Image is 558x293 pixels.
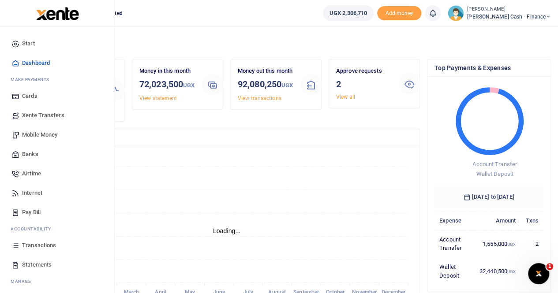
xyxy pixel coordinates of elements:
[434,63,543,73] h4: Top Payments & Expenses
[319,5,377,21] li: Wallet ballance
[521,258,543,285] td: 1
[546,263,553,270] span: 1
[7,222,107,236] li: Ac
[7,255,107,274] a: Statements
[7,53,107,73] a: Dashboard
[434,258,475,285] td: Wallet Deposit
[22,208,41,217] span: Pay Bill
[434,211,475,230] th: Expense
[7,236,107,255] a: Transactions
[36,7,79,20] img: logo-large
[15,278,31,285] span: anage
[467,13,551,21] span: [PERSON_NAME] Cash - Finance
[238,95,281,101] a: View transactions
[336,94,355,100] a: View all
[448,5,551,21] a: profile-user [PERSON_NAME] [PERSON_NAME] Cash - Finance
[22,111,64,120] span: Xente Transfers
[7,106,107,125] a: Xente Transfers
[22,92,37,100] span: Cards
[377,9,421,16] a: Add money
[22,241,56,250] span: Transactions
[472,161,517,167] span: Account Transfer
[7,164,107,183] a: Airtime
[7,183,107,203] a: Internet
[323,5,374,21] a: UGX 2,306,710
[475,211,521,230] th: Amount
[507,242,516,247] small: UGX
[434,230,475,257] td: Account Transfer
[521,230,543,257] td: 2
[17,226,51,232] span: countability
[22,150,38,159] span: Banks
[139,78,195,92] h3: 72,023,500
[35,10,79,16] a: logo-small logo-large logo-large
[528,263,549,284] iframe: Intercom live chat
[213,227,241,234] text: Loading...
[336,78,392,91] h3: 2
[22,169,41,178] span: Airtime
[22,260,52,269] span: Statements
[15,76,49,83] span: ake Payments
[7,73,107,86] li: M
[22,189,42,197] span: Internet
[521,211,543,230] th: Txns
[22,130,57,139] span: Mobile Money
[238,67,293,76] p: Money out this month
[7,203,107,222] a: Pay Bill
[330,9,367,18] span: UGX 2,306,710
[7,86,107,106] a: Cards
[238,78,293,92] h3: 92,080,250
[434,186,543,208] h6: [DATE] to [DATE]
[7,125,107,145] a: Mobile Money
[41,133,412,142] h4: Transactions Overview
[377,6,421,21] li: Toup your wallet
[448,5,464,21] img: profile-user
[7,274,107,288] li: M
[7,34,107,53] a: Start
[336,67,392,76] p: Approve requests
[139,95,177,101] a: View statement
[281,82,293,89] small: UGX
[139,67,195,76] p: Money in this month
[7,145,107,164] a: Banks
[467,6,551,13] small: [PERSON_NAME]
[377,6,421,21] span: Add money
[34,38,551,48] h4: Hello Pricillah
[507,269,516,274] small: UGX
[475,230,521,257] td: 1,555,000
[475,258,521,285] td: 32,440,500
[183,82,195,89] small: UGX
[476,171,513,177] span: Wallet Deposit
[22,39,35,48] span: Start
[22,59,50,67] span: Dashboard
